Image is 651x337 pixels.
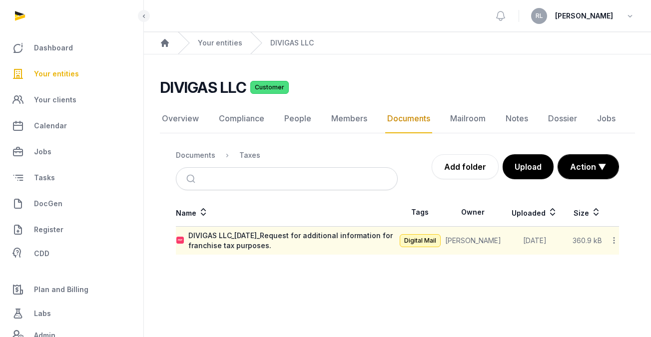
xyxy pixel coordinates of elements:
[503,154,554,179] button: Upload
[329,104,369,133] a: Members
[523,236,547,245] span: [DATE]
[566,198,609,227] th: Size
[34,94,76,106] span: Your clients
[34,68,79,80] span: Your entities
[176,150,215,160] div: Documents
[34,284,88,296] span: Plan and Billing
[176,198,398,227] th: Name
[385,104,432,133] a: Documents
[34,172,55,184] span: Tasks
[34,308,51,320] span: Labs
[398,198,443,227] th: Tags
[34,224,63,236] span: Register
[504,104,530,133] a: Notes
[160,78,246,96] h2: DIVIGAS LLC
[8,114,135,138] a: Calendar
[188,231,397,251] div: DIVIGAS LLC_[DATE]_Request for additional information for franchise tax purposes.
[8,88,135,112] a: Your clients
[8,302,135,326] a: Labs
[443,227,504,255] td: [PERSON_NAME]
[504,198,566,227] th: Uploaded
[566,227,609,255] td: 360.9 kB
[8,62,135,86] a: Your entities
[8,218,135,242] a: Register
[144,32,651,54] nav: Breadcrumb
[8,278,135,302] a: Plan and Billing
[8,192,135,216] a: DocGen
[595,104,618,133] a: Jobs
[34,120,67,132] span: Calendar
[239,150,260,160] div: Taxes
[34,198,62,210] span: DocGen
[282,104,313,133] a: People
[8,140,135,164] a: Jobs
[558,155,619,179] button: Action ▼
[160,104,635,133] nav: Tabs
[176,237,184,245] img: pdf.svg
[555,10,613,22] span: [PERSON_NAME]
[34,248,49,260] span: CDD
[8,244,135,264] a: CDD
[400,234,441,247] span: Digital Mail
[531,8,547,24] button: RL
[443,198,504,227] th: Owner
[432,154,499,179] a: Add folder
[546,104,579,133] a: Dossier
[448,104,488,133] a: Mailroom
[34,42,73,54] span: Dashboard
[536,13,543,19] span: RL
[180,168,204,190] button: Submit
[34,146,51,158] span: Jobs
[176,143,398,167] nav: Breadcrumb
[270,38,314,48] a: DIVIGAS LLC
[198,38,242,48] a: Your entities
[8,36,135,60] a: Dashboard
[160,104,201,133] a: Overview
[250,81,289,94] span: Customer
[8,166,135,190] a: Tasks
[217,104,266,133] a: Compliance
